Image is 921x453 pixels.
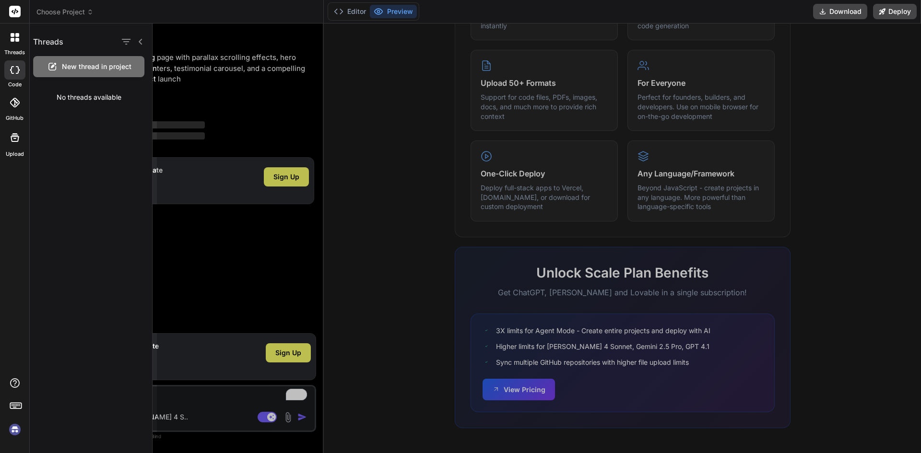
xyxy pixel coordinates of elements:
[873,4,917,19] button: Deploy
[8,81,22,89] label: code
[6,150,24,158] label: Upload
[370,5,417,18] button: Preview
[813,4,867,19] button: Download
[6,114,24,122] label: GitHub
[25,85,152,110] div: No threads available
[330,5,370,18] button: Editor
[36,7,94,17] span: Choose Project
[33,36,63,47] h1: Threads
[4,48,25,57] label: threads
[7,421,23,438] img: signin
[62,62,131,71] span: New thread in project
